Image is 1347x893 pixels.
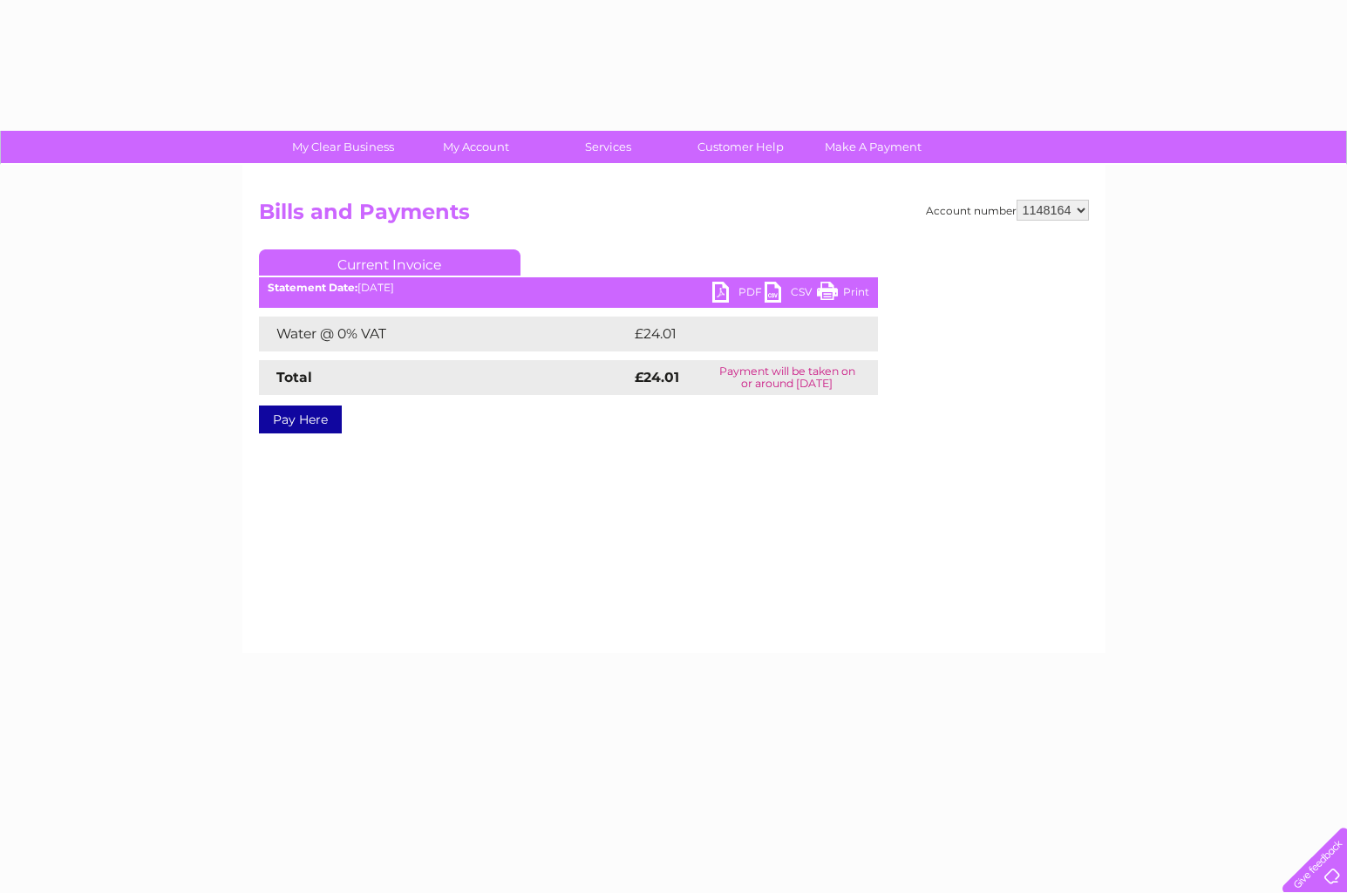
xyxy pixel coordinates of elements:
[259,249,520,276] a: Current Invoice
[259,406,342,433] a: Pay Here
[697,360,878,395] td: Payment will be taken on or around [DATE]
[536,131,680,163] a: Services
[259,282,878,294] div: [DATE]
[926,200,1089,221] div: Account number
[276,369,312,385] strong: Total
[271,131,415,163] a: My Clear Business
[801,131,945,163] a: Make A Payment
[635,369,679,385] strong: £24.01
[404,131,548,163] a: My Account
[268,281,357,294] b: Statement Date:
[630,317,841,351] td: £24.01
[259,317,630,351] td: Water @ 0% VAT
[817,282,869,307] a: Print
[669,131,813,163] a: Customer Help
[259,200,1089,233] h2: Bills and Payments
[765,282,817,307] a: CSV
[712,282,765,307] a: PDF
